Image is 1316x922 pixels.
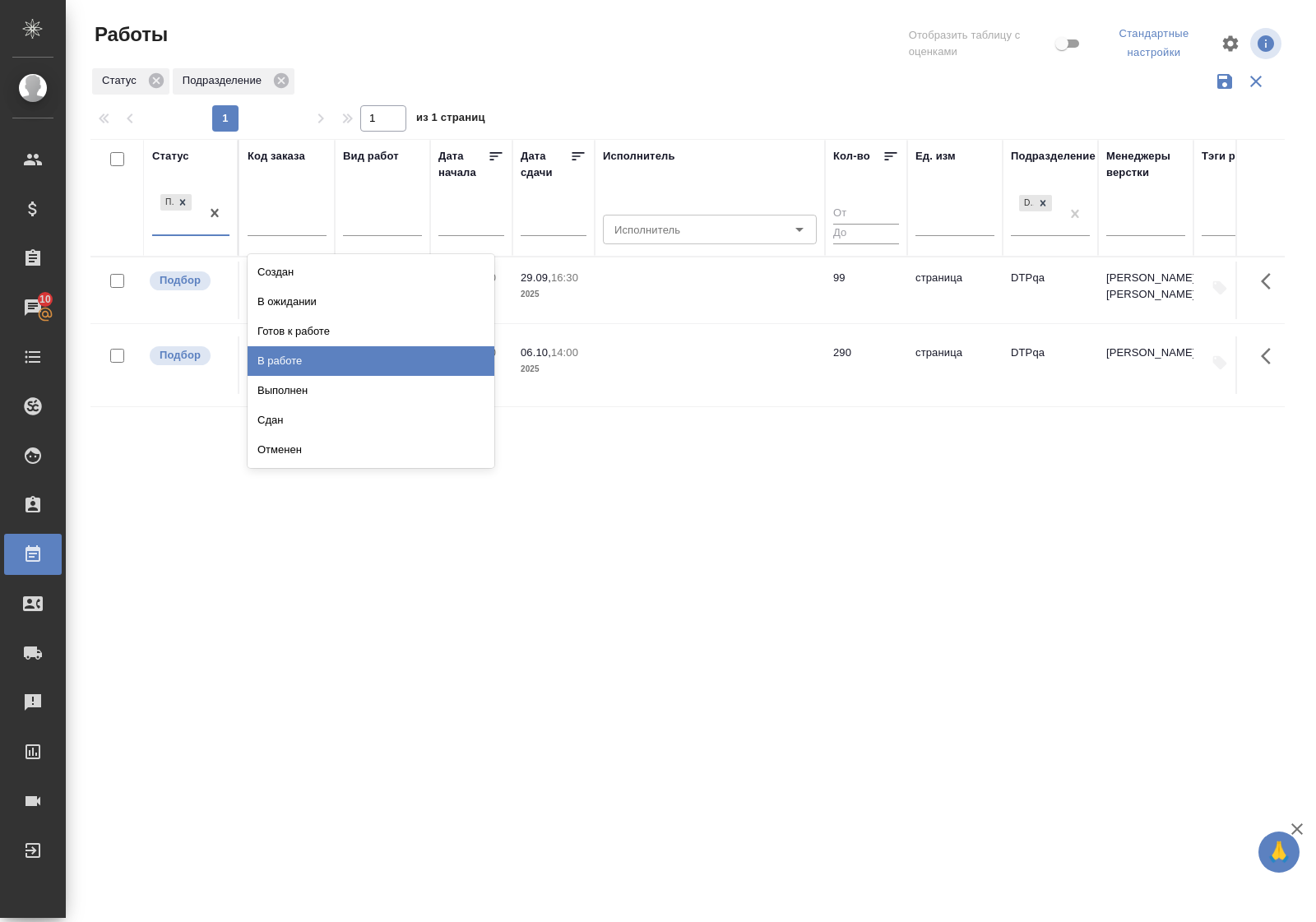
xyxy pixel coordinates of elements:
span: 10 [30,291,61,308]
p: 2025 [521,361,586,378]
button: Добавить тэги [1202,270,1238,306]
a: 10 [4,287,62,328]
p: [PERSON_NAME] [1106,345,1185,361]
button: Добавить тэги [1202,345,1238,381]
div: Выполнен [248,376,494,405]
div: В работе [248,346,494,376]
p: 16:30 [551,271,578,284]
div: Статус [92,68,169,95]
div: Кол-во [833,148,870,164]
div: Отменен [248,435,494,465]
span: Настроить таблицу [1211,24,1250,63]
div: Сдан [248,405,494,435]
button: Open [788,218,811,241]
p: 29.09, [521,271,551,284]
div: Менеджеры верстки [1106,148,1185,181]
div: Создан [248,257,494,287]
div: DTPqa [1017,193,1054,214]
p: Подбор [160,347,201,364]
div: Исполнитель [603,148,675,164]
p: 14:00 [551,346,578,359]
td: DTPqa [1003,262,1098,319]
div: Можно подбирать исполнителей [148,270,229,292]
span: из 1 страниц [416,108,485,132]
span: Посмотреть информацию [1250,28,1285,59]
div: Вид работ [343,148,399,164]
p: 2025 [521,286,586,303]
button: Сбросить фильтры [1240,66,1272,97]
td: страница [907,262,1003,319]
div: split button [1097,21,1211,66]
p: Подразделение [183,72,267,89]
div: Статус [152,148,189,164]
div: Можно подбирать исполнителей [148,345,229,367]
td: страница [907,336,1003,394]
button: Здесь прячутся важные кнопки [1251,336,1291,376]
span: Отобразить таблицу с оценками [909,27,1052,60]
td: DTPqa [1003,336,1098,394]
button: Сохранить фильтры [1209,66,1240,97]
div: В ожидании [248,287,494,317]
input: От [833,204,899,225]
td: 290 [825,336,907,394]
div: Дата начала [438,148,488,181]
div: Ед. изм [915,148,956,164]
span: 🙏 [1265,835,1293,869]
div: DTPqa [1019,195,1034,212]
p: Статус [102,72,142,89]
div: Подразделение [1011,148,1096,164]
div: Готов к работе [248,317,494,346]
p: Подбор [160,272,201,289]
button: 🙏 [1258,832,1300,873]
div: Код заказа [248,148,305,164]
div: Тэги работы [1202,148,1269,164]
p: [PERSON_NAME], [PERSON_NAME] [1106,270,1185,303]
span: Работы [90,21,168,48]
button: Здесь прячутся важные кнопки [1251,262,1291,301]
div: Дата сдачи [521,148,570,181]
div: Подразделение [173,68,294,95]
div: Подбор [160,194,174,211]
input: До [833,224,899,244]
p: 06.10, [521,346,551,359]
td: 99 [825,262,907,319]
